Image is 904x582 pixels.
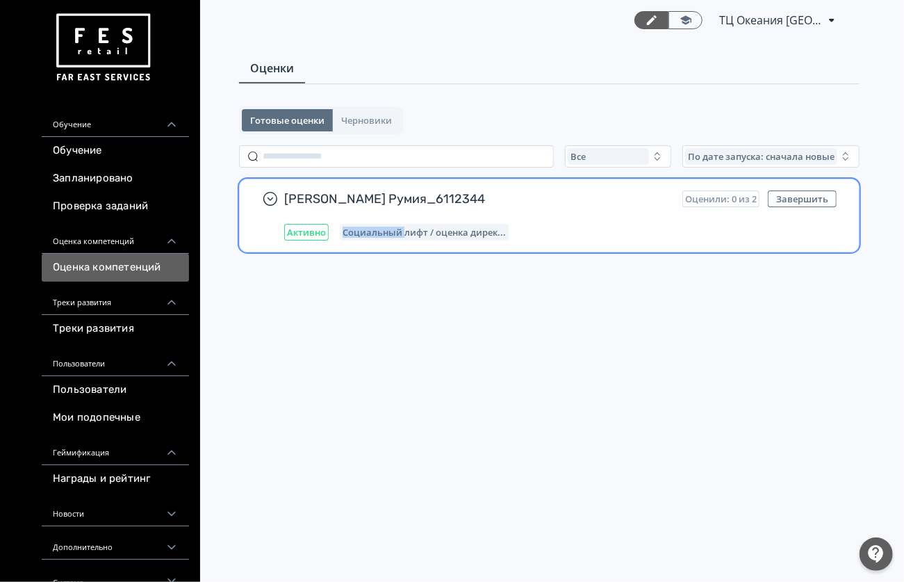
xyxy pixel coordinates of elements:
span: Черновики [341,115,392,126]
button: По дате запуска: сначала новые [682,145,860,168]
button: Черновики [333,109,400,131]
div: Новости [42,493,189,526]
div: Дополнительно [42,526,189,560]
a: Проверка заданий [42,193,189,220]
div: Геймификация [42,432,189,465]
a: Мои подопечные [42,404,189,432]
div: Пользователи [42,343,189,376]
img: https://files.teachbase.ru/system/account/57463/logo/medium-936fc5084dd2c598f50a98b9cbe0469a.png [53,8,153,87]
button: Завершить [768,191,837,207]
span: Все [570,151,586,162]
button: Все [565,145,671,168]
a: Треки развития [42,315,189,343]
a: Переключиться в режим ученика [668,11,702,29]
span: Готовые оценки [250,115,324,126]
span: Оценили: 0 из 2 [685,193,757,204]
span: Активно [287,227,326,238]
span: По дате запуска: сначала новые [688,151,835,162]
span: Оценки [250,60,294,76]
button: Готовые оценки [242,109,333,131]
a: Обучение [42,137,189,165]
div: Обучение [42,104,189,137]
div: Оценка компетенций [42,220,189,254]
a: Оценка компетенций [42,254,189,282]
div: Треки развития [42,282,189,315]
a: Награды и рейтинг [42,465,189,493]
a: Запланировано [42,165,189,193]
a: Пользователи [42,376,189,404]
span: Социальный лифт / оценка директора магазина [343,227,506,238]
span: ТЦ Океания Москва ХС 6112344 [719,12,823,29]
span: [PERSON_NAME] Румия_6112344 [284,191,671,207]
